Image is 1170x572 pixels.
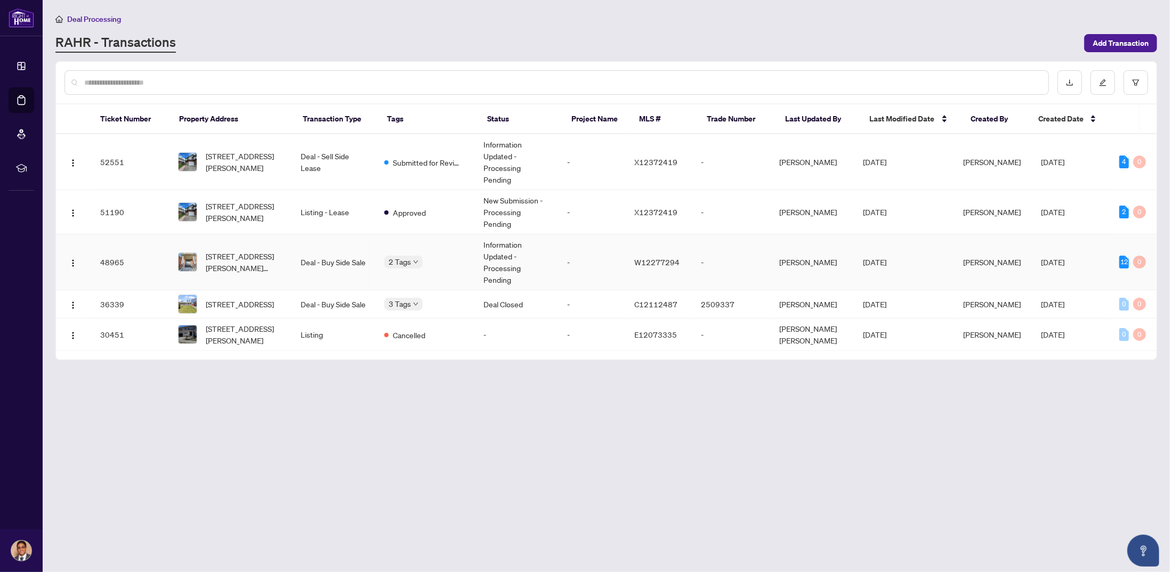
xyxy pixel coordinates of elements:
[179,153,197,171] img: thumbnail-img
[206,323,284,346] span: [STREET_ADDRESS][PERSON_NAME]
[559,190,626,234] td: -
[863,207,886,217] span: [DATE]
[479,104,563,134] th: Status
[293,190,376,234] td: Listing - Lease
[413,301,418,307] span: down
[693,190,771,234] td: -
[206,250,284,274] span: [STREET_ADDRESS][PERSON_NAME][PERSON_NAME]
[863,257,886,267] span: [DATE]
[559,290,626,318] td: -
[92,190,170,234] td: 51190
[206,298,274,310] span: [STREET_ADDRESS]
[634,330,677,339] span: E12073335
[294,104,378,134] th: Transaction Type
[1124,70,1148,95] button: filter
[1093,35,1149,52] span: Add Transaction
[92,104,171,134] th: Ticket Number
[92,134,170,190] td: 52551
[1030,104,1109,134] th: Created Date
[634,207,677,217] span: X12372419
[1042,330,1065,339] span: [DATE]
[863,330,886,339] span: [DATE]
[693,318,771,351] td: -
[69,209,77,217] img: Logo
[393,329,425,341] span: Cancelled
[1133,298,1146,310] div: 0
[64,326,82,343] button: Logo
[1091,70,1115,95] button: edit
[293,290,376,318] td: Deal - Buy Side Sale
[963,330,1021,339] span: [PERSON_NAME]
[179,203,197,221] img: thumbnail-img
[863,299,886,309] span: [DATE]
[64,254,82,271] button: Logo
[92,234,170,290] td: 48965
[1119,298,1129,310] div: 0
[11,541,31,561] img: Profile Icon
[1119,156,1129,168] div: 4
[771,290,854,318] td: [PERSON_NAME]
[693,234,771,290] td: -
[389,256,411,268] span: 2 Tags
[1099,79,1107,86] span: edit
[1058,70,1082,95] button: download
[693,290,771,318] td: 2509337
[1119,206,1129,218] div: 2
[1066,79,1074,86] span: download
[861,104,963,134] th: Last Modified Date
[389,298,411,310] span: 3 Tags
[1133,328,1146,341] div: 0
[1038,113,1084,125] span: Created Date
[69,159,77,167] img: Logo
[378,104,479,134] th: Tags
[634,299,677,309] span: C12112487
[771,234,854,290] td: [PERSON_NAME]
[777,104,861,134] th: Last Updated By
[92,290,170,318] td: 36339
[206,150,284,174] span: [STREET_ADDRESS][PERSON_NAME]
[634,257,680,267] span: W12277294
[475,290,559,318] td: Deal Closed
[1132,79,1140,86] span: filter
[693,134,771,190] td: -
[963,257,1021,267] span: [PERSON_NAME]
[771,134,854,190] td: [PERSON_NAME]
[1119,256,1129,268] div: 12
[1133,206,1146,218] div: 0
[179,325,197,344] img: thumbnail-img
[179,253,197,271] img: thumbnail-img
[9,8,34,28] img: logo
[634,157,677,167] span: X12372419
[55,15,63,23] span: home
[55,34,176,53] a: RAHR - Transactions
[1042,257,1065,267] span: [DATE]
[559,318,626,351] td: -
[64,296,82,313] button: Logo
[92,318,170,351] td: 30451
[413,259,418,265] span: down
[963,299,1021,309] span: [PERSON_NAME]
[631,104,698,134] th: MLS #
[870,113,935,125] span: Last Modified Date
[771,190,854,234] td: [PERSON_NAME]
[179,295,197,313] img: thumbnail-img
[1042,157,1065,167] span: [DATE]
[863,157,886,167] span: [DATE]
[1127,535,1159,567] button: Open asap
[69,331,77,340] img: Logo
[475,134,559,190] td: Information Updated - Processing Pending
[771,318,854,351] td: [PERSON_NAME] [PERSON_NAME]
[64,153,82,170] button: Logo
[963,207,1021,217] span: [PERSON_NAME]
[963,104,1030,134] th: Created By
[475,190,559,234] td: New Submission - Processing Pending
[206,200,284,224] span: [STREET_ADDRESS][PERSON_NAME]
[1133,256,1146,268] div: 0
[171,104,294,134] th: Property Address
[393,207,426,218] span: Approved
[293,318,376,351] td: Listing
[393,157,462,168] span: Submitted for Review
[563,104,631,134] th: Project Name
[475,234,559,290] td: Information Updated - Processing Pending
[475,318,559,351] td: -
